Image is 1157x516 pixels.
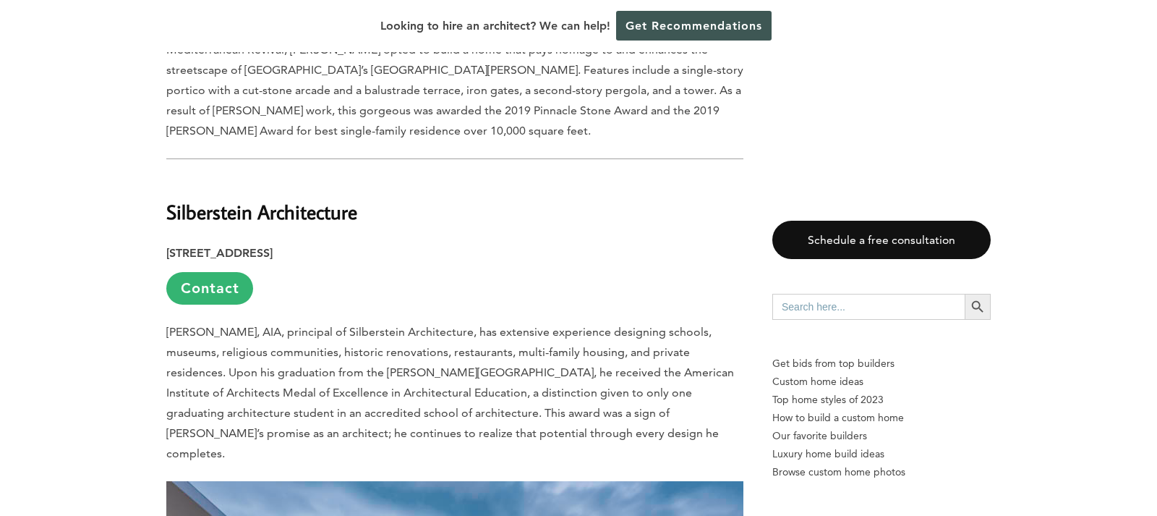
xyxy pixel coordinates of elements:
svg: Search [970,299,986,315]
input: Search here... [772,294,965,320]
span: The featured project above is an example of the firm’s work on an award-winning Italian Revival h... [166,2,743,138]
b: Silberstein Architecture [166,199,357,224]
a: Browse custom home photos [772,463,991,481]
strong: [STREET_ADDRESS] [166,246,273,260]
a: Schedule a free consultation [772,221,991,259]
span: [PERSON_NAME], AIA, principal of Silberstein Architecture, has extensive experience designing sch... [166,325,734,460]
a: Luxury home build ideas [772,445,991,463]
a: Our favorite builders [772,427,991,445]
a: How to build a custom home [772,409,991,427]
a: Custom home ideas [772,373,991,391]
a: Contact [166,272,253,305]
a: Get Recommendations [616,11,772,41]
a: Top home styles of 2023 [772,391,991,409]
p: Get bids from top builders [772,355,991,373]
